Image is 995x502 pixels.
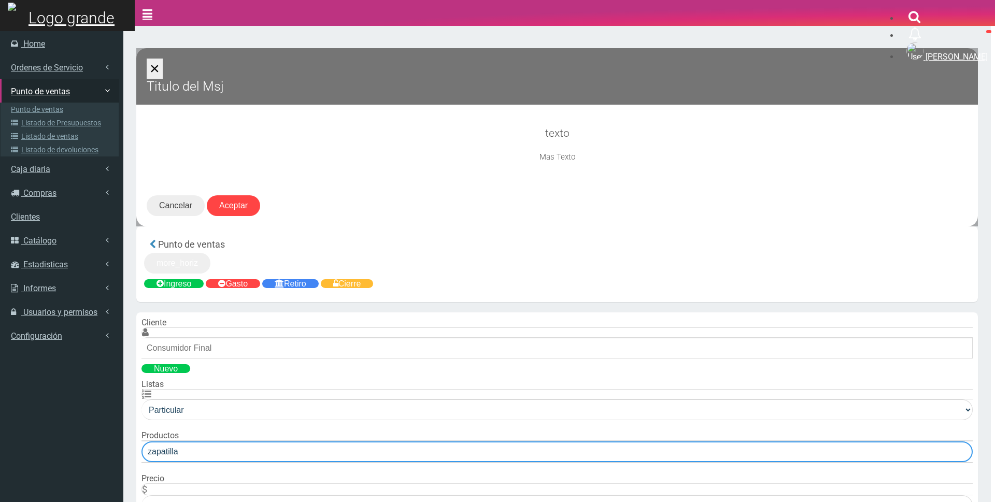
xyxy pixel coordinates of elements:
h3: texto [147,126,968,139]
span: more_horiz [157,259,198,267]
button: Aceptar [207,195,260,216]
img: Logo grande [8,3,127,28]
span: × [150,59,160,78]
span: Estadisticas [23,260,68,269]
span: Configuración [11,331,62,341]
span: Punto de ventas [158,239,225,250]
span: Catálogo [23,236,56,246]
a: Listado de Presupuestos [3,116,119,130]
h5: Mas Texto [147,152,968,162]
h4: Titulo del Msj [147,79,968,94]
a: Retiro [262,279,319,288]
label: Precio [141,474,164,483]
span: Punto de ventas [11,87,70,96]
input: Introduzca el nombre del producto [141,441,973,462]
span: Usuarios y permisos [23,307,97,317]
input: Consumidor Final [141,338,973,358]
span: Clientes [11,212,40,222]
label: Productos [141,431,179,440]
img: User Image [906,42,923,60]
span: [PERSON_NAME] [926,52,988,62]
label: Listas [141,379,164,389]
span: Informes [23,283,56,293]
a: Nuevo [141,364,190,373]
span: Caja diaria [11,164,50,174]
a: Gasto [206,279,260,288]
button: more_horiz [144,253,210,274]
a: [PERSON_NAME] [899,45,995,69]
a: Listado de devoluciones [3,143,119,156]
a: Punto de ventas [3,103,119,116]
button: Close [147,59,163,79]
a: Listado de ventas [3,130,119,143]
a: Cierre [321,279,374,288]
span: Ordenes de Servicio [11,63,83,73]
div: $ [141,483,973,495]
a: Ingreso [144,279,204,288]
span: Compras [23,188,56,198]
button: Cancelar [147,195,205,216]
label: Cliente [141,318,166,327]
